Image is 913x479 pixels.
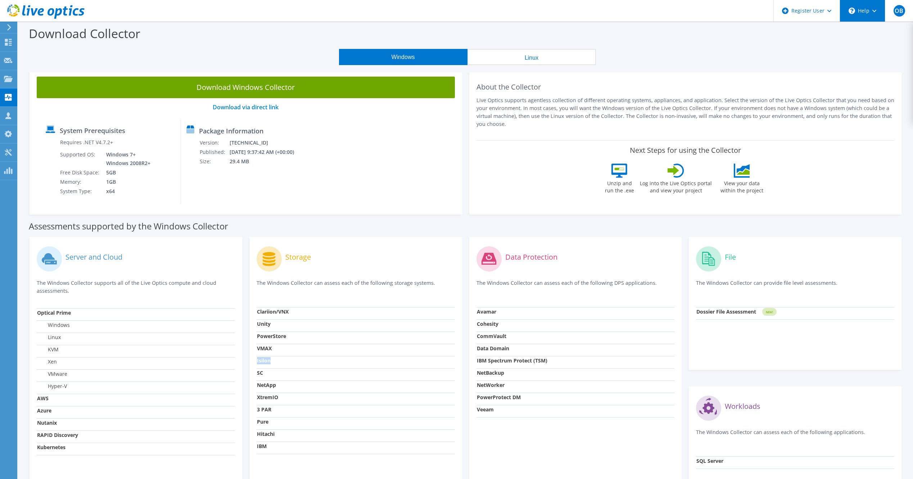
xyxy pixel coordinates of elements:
[257,430,275,437] strong: Hitachi
[257,333,286,339] strong: PowerStore
[29,223,228,230] label: Assessments supported by the Windows Collector
[477,382,505,388] strong: NetWorker
[37,407,51,414] strong: Azure
[101,177,152,187] td: 1GB
[476,83,895,91] h2: About the Collector
[37,321,70,329] label: Windows
[696,308,756,315] strong: Dossier File Assessment
[60,150,101,168] td: Supported OS:
[257,382,276,388] strong: NetApp
[37,383,67,390] label: Hyper-V
[199,157,229,166] td: Size:
[477,357,547,364] strong: IBM Spectrum Protect (TSM)
[603,178,636,194] label: Unzip and run the .exe
[477,320,498,327] strong: Cohesity
[285,254,311,261] label: Storage
[37,432,78,438] strong: RAPID Discovery
[199,138,229,147] td: Version:
[37,334,61,341] label: Linux
[257,357,271,364] strong: Isilon
[257,418,268,425] strong: Pure
[725,254,736,261] label: File
[257,308,289,315] strong: Clariion/VNX
[467,49,596,65] button: Linux
[339,49,467,65] button: Windows
[101,150,152,168] td: Windows 7+ Windows 2008R2+
[229,157,304,166] td: 29.4 MB
[65,254,122,261] label: Server and Cloud
[476,279,675,294] p: The Windows Collector can assess each of the following DPS applications.
[476,96,895,128] p: Live Optics supports agentless collection of different operating systems, appliances, and applica...
[477,308,496,315] strong: Avamar
[257,320,271,327] strong: Unity
[477,394,521,401] strong: PowerProtect DM
[37,419,57,426] strong: Nutanix
[477,345,509,352] strong: Data Domain
[37,370,67,378] label: VMware
[37,346,59,353] label: KVM
[60,127,125,134] label: System Prerequisites
[696,457,723,464] strong: SQL Server
[849,8,855,14] svg: \n
[60,177,101,187] td: Memory:
[716,178,768,194] label: View your data within the project
[229,147,304,157] td: [DATE] 9:37:42 AM (+00:00)
[37,309,71,316] strong: Optical Prime
[696,279,894,294] p: The Windows Collector can provide file level assessments.
[639,178,712,194] label: Log into the Live Optics portal and view your project
[257,369,263,376] strong: SC
[37,358,57,365] label: Xen
[696,428,894,443] p: The Windows Collector can assess each of the following applications.
[725,403,760,410] label: Workloads
[60,139,113,146] label: Requires .NET V4.7.2+
[37,444,65,451] strong: Kubernetes
[477,369,504,376] strong: NetBackup
[37,395,49,402] strong: AWS
[213,103,279,111] a: Download via direct link
[257,279,455,294] p: The Windows Collector can assess each of the following storage systems.
[257,345,272,352] strong: VMAX
[60,168,101,177] td: Free Disk Space:
[37,279,235,295] p: The Windows Collector supports all of the Live Optics compute and cloud assessments.
[101,187,152,196] td: x64
[894,5,905,17] span: OB
[257,406,271,413] strong: 3 PAR
[199,127,263,134] label: Package Information
[505,254,557,261] label: Data Protection
[257,394,278,401] strong: XtremIO
[29,25,140,42] label: Download Collector
[60,187,101,196] td: System Type:
[630,146,741,155] label: Next Steps for using the Collector
[199,147,229,157] td: Published:
[477,406,494,413] strong: Veeam
[37,77,455,98] a: Download Windows Collector
[766,310,773,314] tspan: NEW!
[477,333,506,339] strong: CommVault
[101,168,152,177] td: 5GB
[257,443,267,450] strong: IBM
[229,138,304,147] td: [TECHNICAL_ID]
